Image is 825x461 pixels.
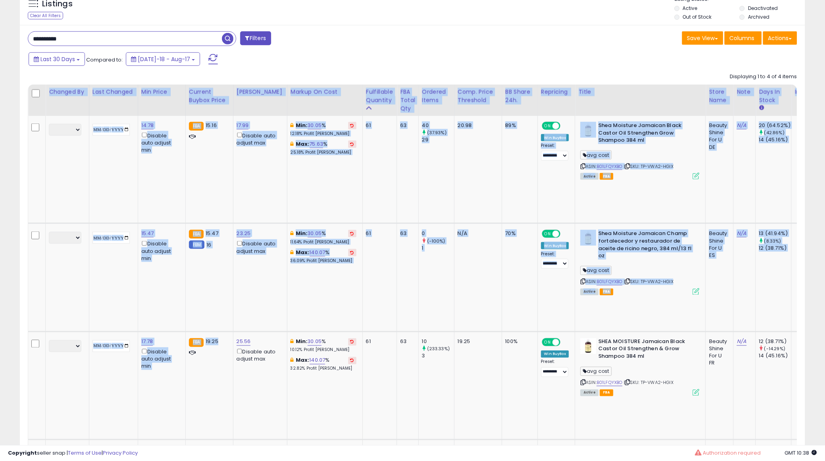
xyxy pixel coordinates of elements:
[296,338,308,345] b: Min:
[580,230,596,246] img: 41nZEQlFvmL._SL40_.jpg
[764,346,785,352] small: (-14.29%)
[759,353,791,360] div: 14 (45.16%)
[310,357,326,365] a: 140.07
[29,52,85,66] button: Last 30 Days
[206,241,211,249] span: 16
[764,238,781,244] small: (8.33%)
[366,230,391,237] div: 61
[291,347,357,353] p: 10.12% Profit [PERSON_NAME]
[427,129,447,136] small: (37.93%)
[296,357,310,364] b: Max:
[600,173,613,180] span: FBA
[598,122,695,146] b: Shea Moisture Jamaican Black Castor Oil Strengthen Grow Shampoo 384 ml
[310,249,326,257] a: 140.07
[505,122,532,129] div: 89%
[597,380,623,386] a: B01LFQYXBO
[580,173,599,180] span: All listings currently available for purchase on Amazon
[730,73,797,81] div: Displaying 1 to 4 of 4 items
[759,338,791,345] div: 12 (38.71%)
[559,339,572,345] span: OFF
[141,239,179,262] div: Disable auto adjust min
[759,245,791,252] div: 12 (38.71%)
[287,85,362,116] th: The percentage added to the cost of goods (COGS) that forms the calculator for Min & Max prices.
[291,88,359,96] div: Markup on Cost
[759,136,791,143] div: 14 (45.16%)
[764,129,785,136] small: (42.86%)
[541,359,569,377] div: Preset:
[366,338,391,345] div: 61
[291,131,357,137] p: 12.18% Profit [PERSON_NAME]
[141,88,182,96] div: Min Price
[422,230,454,237] div: 0
[296,140,310,148] b: Max:
[763,31,797,45] button: Actions
[458,230,496,237] div: N/A
[505,230,532,237] div: 70%
[559,123,572,129] span: OFF
[709,338,727,367] div: Beauty Shine For U FR
[759,230,791,237] div: 13 (41.94%)
[189,122,204,131] small: FBA
[709,88,730,104] div: Store Name
[400,230,412,237] div: 63
[682,31,723,45] button: Save View
[580,338,596,354] img: 41nZEQlFvmL._SL40_.jpg
[580,338,700,395] div: ASIN:
[737,230,746,237] a: N/A
[600,289,613,295] span: FBA
[291,230,357,245] div: %
[103,449,138,457] a: Privacy Policy
[291,249,357,264] div: %
[206,122,217,129] span: 15.16
[237,122,249,129] a: 17.99
[291,338,357,353] div: %
[580,122,596,138] img: 41nZEQlFvmL._SL40_.jpg
[366,122,391,129] div: 61
[310,140,324,148] a: 75.63
[709,230,727,259] div: Beauty Shine For U ES
[141,122,154,129] a: 14.78
[427,346,450,352] small: (233.33%)
[46,85,89,116] th: CSV column name: cust_attr_2_Changed by
[189,230,204,239] small: FBA
[291,122,357,137] div: %
[237,88,284,96] div: [PERSON_NAME]
[49,88,86,96] div: Changed by
[8,449,138,457] div: seller snap | |
[189,88,230,104] div: Current Buybox Price
[600,390,613,396] span: FBA
[580,266,611,275] span: avg cost
[40,55,75,63] span: Last 30 Days
[624,163,673,170] span: | SKU: TP-VWA2-HGIX
[400,122,412,129] div: 63
[559,231,572,237] span: OFF
[89,85,138,116] th: CSV column name: cust_attr_1_Last Changed
[580,230,700,294] div: ASIN:
[422,136,454,143] div: 29
[578,88,702,96] div: Title
[598,230,695,261] b: Shea Moisture Jamaican Champ fortalecedor y restaurador de aceite de ricino negro, 384 ml/13 fl oz
[206,230,218,237] span: 15.47
[598,338,695,363] b: SHEA MOISTURE Jamaican Black Castor Oil Strengthen & Grow Shampoo 384 ml
[422,122,454,129] div: 40
[759,88,788,104] div: Days In Stock
[308,230,322,237] a: 30.05
[624,380,673,386] span: | SKU: TP-VWA2-HGIX
[541,251,569,269] div: Preset:
[86,56,123,64] span: Compared to:
[580,122,700,179] div: ASIN:
[141,131,179,154] div: Disable auto adjust min
[400,338,412,345] div: 63
[725,31,762,45] button: Columns
[422,88,451,104] div: Ordered Items
[8,449,37,457] strong: Copyright
[580,289,599,295] span: All listings currently available for purchase on Amazon
[189,338,204,347] small: FBA
[737,122,746,129] a: N/A
[543,231,553,237] span: ON
[759,122,791,129] div: 20 (64.52%)
[126,52,200,66] button: [DATE]-18 - Aug-17
[68,449,102,457] a: Terms of Use
[541,242,569,249] div: Win BuyBox
[748,14,769,20] label: Archived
